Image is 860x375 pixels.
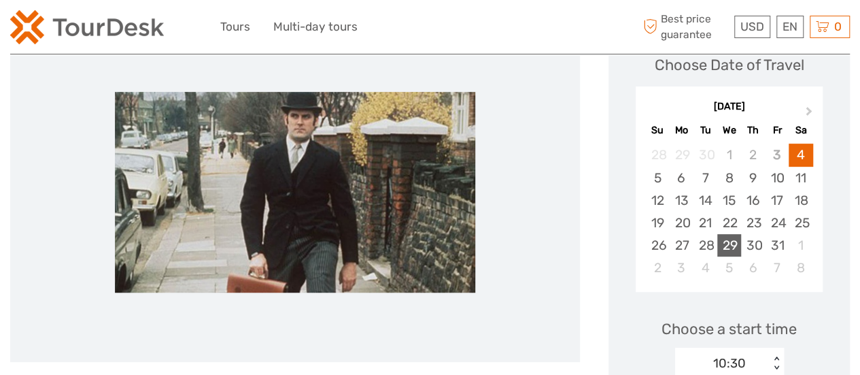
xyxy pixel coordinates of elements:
[741,212,765,234] div: Choose Thursday, October 23rd, 2025
[670,212,693,234] div: Choose Monday, October 20th, 2025
[765,212,789,234] div: Choose Friday, October 24th, 2025
[693,234,717,257] div: Choose Tuesday, October 28th, 2025
[19,24,154,35] p: We're away right now. Please check back later!
[765,189,789,212] div: Choose Friday, October 17th, 2025
[717,234,741,257] div: Choose Wednesday, October 29th, 2025
[765,121,789,140] div: Fr
[765,234,789,257] div: Choose Friday, October 31st, 2025
[655,54,804,76] div: Choose Date of Travel
[717,121,741,140] div: We
[770,357,782,371] div: < >
[741,234,765,257] div: Choose Thursday, October 30th, 2025
[670,121,693,140] div: Mo
[741,257,765,279] div: Choose Thursday, November 6th, 2025
[776,16,804,38] div: EN
[636,100,823,114] div: [DATE]
[693,144,717,166] div: Not available Tuesday, September 30th, 2025
[717,257,741,279] div: Choose Wednesday, November 5th, 2025
[645,189,669,212] div: Choose Sunday, October 12th, 2025
[740,20,764,33] span: USD
[645,234,669,257] div: Choose Sunday, October 26th, 2025
[693,167,717,189] div: Choose Tuesday, October 7th, 2025
[645,212,669,234] div: Choose Sunday, October 19th, 2025
[765,144,789,166] div: Not available Friday, October 3rd, 2025
[693,257,717,279] div: Choose Tuesday, November 4th, 2025
[670,234,693,257] div: Choose Monday, October 27th, 2025
[693,189,717,212] div: Choose Tuesday, October 14th, 2025
[220,17,250,37] a: Tours
[645,121,669,140] div: Su
[741,189,765,212] div: Choose Thursday, October 16th, 2025
[661,319,797,340] span: Choose a start time
[645,257,669,279] div: Choose Sunday, November 2nd, 2025
[273,17,358,37] a: Multi-day tours
[789,121,812,140] div: Sa
[741,167,765,189] div: Choose Thursday, October 9th, 2025
[717,144,741,166] div: Not available Wednesday, October 1st, 2025
[789,144,812,166] div: Choose Saturday, October 4th, 2025
[645,144,669,166] div: Not available Sunday, September 28th, 2025
[693,121,717,140] div: Tu
[640,144,818,279] div: month 2025-10
[670,144,693,166] div: Not available Monday, September 29th, 2025
[156,21,173,37] button: Open LiveChat chat widget
[640,12,731,42] span: Best price guarantee
[789,257,812,279] div: Choose Saturday, November 8th, 2025
[789,212,812,234] div: Choose Saturday, October 25th, 2025
[713,355,746,372] div: 10:30
[765,167,789,189] div: Choose Friday, October 10th, 2025
[670,257,693,279] div: Choose Monday, November 3rd, 2025
[789,167,812,189] div: Choose Saturday, October 11th, 2025
[789,234,812,257] div: Choose Saturday, November 1st, 2025
[693,212,717,234] div: Choose Tuesday, October 21st, 2025
[645,167,669,189] div: Choose Sunday, October 5th, 2025
[789,189,812,212] div: Choose Saturday, October 18th, 2025
[10,10,164,44] img: 2254-3441b4b5-4e5f-4d00-b396-31f1d84a6ebf_logo_small.png
[799,103,821,125] button: Next Month
[741,144,765,166] div: Not available Thursday, October 2nd, 2025
[717,167,741,189] div: Choose Wednesday, October 8th, 2025
[832,20,844,33] span: 0
[670,189,693,212] div: Choose Monday, October 13th, 2025
[717,189,741,212] div: Choose Wednesday, October 15th, 2025
[765,257,789,279] div: Choose Friday, November 7th, 2025
[717,212,741,234] div: Choose Wednesday, October 22nd, 2025
[670,167,693,189] div: Choose Monday, October 6th, 2025
[115,92,475,293] img: 340389261901439d8e13046c7bc4fae5_main_slider.jpg
[741,121,765,140] div: Th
